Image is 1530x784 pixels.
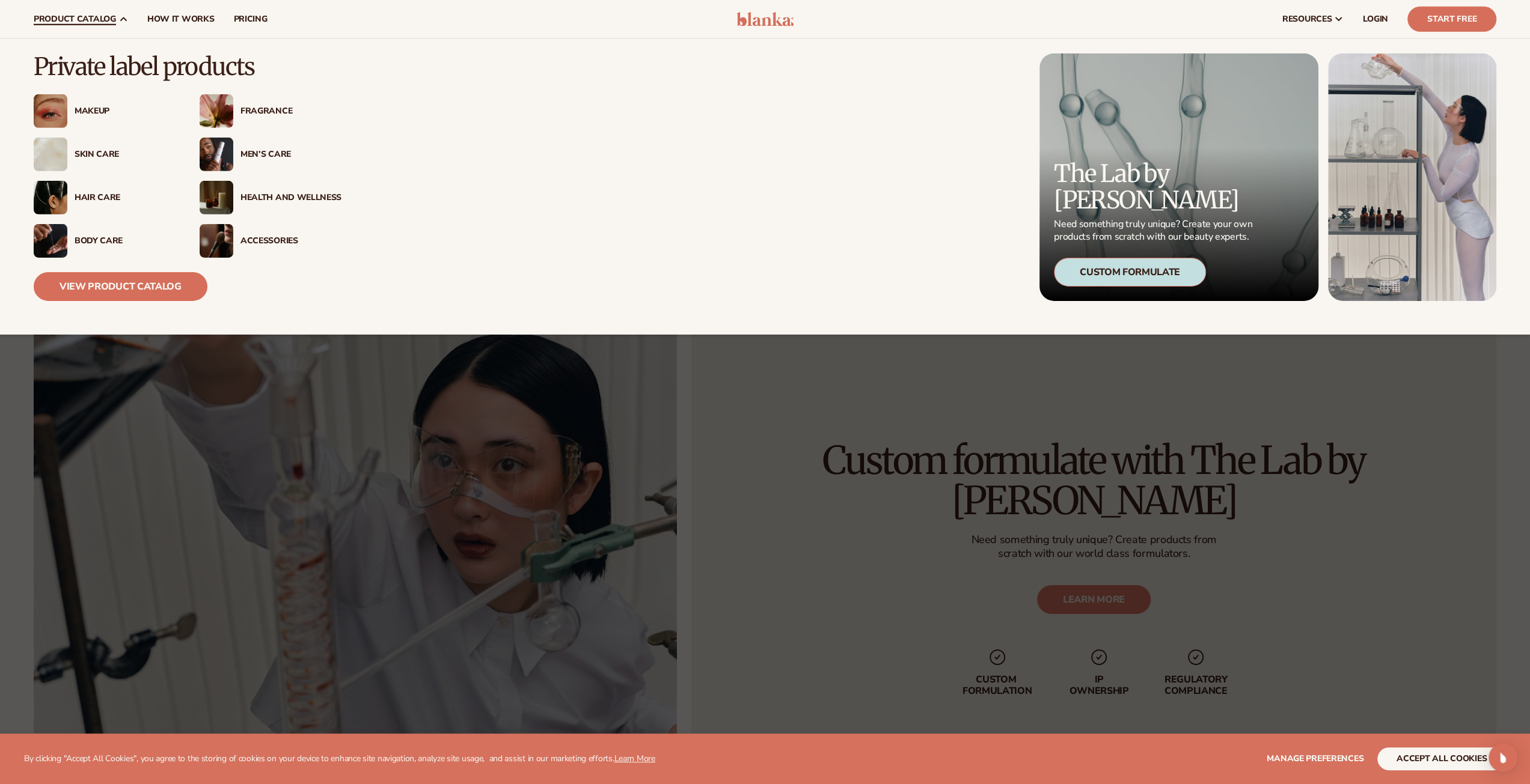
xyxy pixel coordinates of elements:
img: Candles and incense on table. [200,181,233,214]
a: Pink blooming flower. Fragrance [200,94,341,128]
img: Female with glitter eye makeup. [34,94,67,128]
div: Accessories [240,236,341,246]
a: Male holding moisturizer bottle. Men’s Care [200,138,341,171]
img: Female in lab with equipment. [1328,53,1496,301]
img: Female hair pulled back with clips. [34,181,67,214]
div: Men’s Care [240,150,341,160]
div: Skin Care [75,150,176,160]
a: Microscopic product formula. The Lab by [PERSON_NAME] Need something truly unique? Create your ow... [1039,53,1318,301]
a: Learn More [614,753,655,764]
a: Candles and incense on table. Health And Wellness [200,181,341,214]
div: Health And Wellness [240,193,341,203]
a: Female with glitter eye makeup. Makeup [34,94,176,128]
p: The Lab by [PERSON_NAME] [1054,160,1256,213]
a: Female hair pulled back with clips. Hair Care [34,181,176,214]
a: Cream moisturizer swatch. Skin Care [34,138,176,171]
a: Male hand applying moisturizer. Body Care [34,224,176,258]
div: Custom Formulate [1054,258,1206,287]
span: pricing [233,14,267,24]
span: resources [1282,14,1332,24]
button: accept all cookies [1377,747,1506,770]
img: logo [736,12,794,26]
button: Manage preferences [1267,747,1363,770]
div: Fragrance [240,106,341,117]
img: Male holding moisturizer bottle. [200,138,233,171]
img: Pink blooming flower. [200,94,233,128]
span: LOGIN [1363,14,1388,24]
img: Female with makeup brush. [200,224,233,258]
p: By clicking "Accept All Cookies", you agree to the storing of cookies on your device to enhance s... [24,754,655,764]
div: Hair Care [75,193,176,203]
p: Private label products [34,53,341,80]
span: How It Works [147,14,215,24]
a: Start Free [1407,7,1496,32]
div: Makeup [75,106,176,117]
a: Female with makeup brush. Accessories [200,224,341,258]
img: Male hand applying moisturizer. [34,224,67,258]
span: product catalog [34,14,116,24]
div: Open Intercom Messenger [1489,743,1517,772]
span: Manage preferences [1267,753,1363,764]
div: Body Care [75,236,176,246]
a: View Product Catalog [34,272,207,301]
p: Need something truly unique? Create your own products from scratch with our beauty experts. [1054,218,1256,243]
img: Cream moisturizer swatch. [34,138,67,171]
